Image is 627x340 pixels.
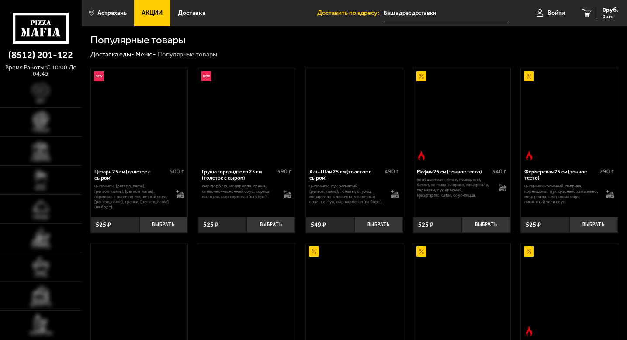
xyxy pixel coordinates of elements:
img: Акционный [416,71,426,81]
button: Выбрать [139,217,188,233]
a: Меню- [135,50,156,58]
div: Цезарь 25 см (толстое с сыром) [94,169,167,181]
button: Выбрать [354,217,403,233]
span: 290 г [599,168,614,175]
a: НовинкаЦезарь 25 см (толстое с сыром) [91,68,188,164]
span: 500 г [170,168,184,175]
button: Выбрать [569,217,618,233]
a: Аль-Шам 25 см (толстое с сыром) [306,68,403,164]
a: НовинкаГруша горгондзола 25 см (толстое с сыром) [198,68,295,164]
a: АкционныйОстрое блюдоWok Паназиатский M [521,243,618,339]
span: 340 г [492,168,506,175]
img: Новинка [201,71,211,81]
a: Чикен Барбекю 25 см (тонкое тесто) [91,243,188,339]
p: цыпленок копченый, паприка, корнишоны, лук красный, халапеньо, моцарелла, сметанный соус, пикантн... [524,184,599,205]
img: Акционный [524,246,534,256]
button: Выбрать [462,217,510,233]
img: Острое блюдо [524,326,534,336]
span: 490 г [385,168,399,175]
a: АкционныйОстрое блюдоМафия 25 см (тонкое тесто) [413,68,510,164]
img: Новинка [94,71,104,81]
img: Острое блюдо [416,151,426,160]
div: Мафия 25 см (тонкое тесто) [417,169,490,175]
span: 0 шт. [603,14,618,19]
a: АкционныйРимские каникулы [306,243,403,339]
p: колбаски охотничьи, пепперони, бекон, ветчина, паприка, моцарелла, пармезан, лук красный, [GEOGRA... [417,177,492,198]
span: 0 руб. [603,7,618,13]
img: Акционный [309,246,319,256]
span: Астрахань [97,10,127,16]
button: Выбрать [247,217,295,233]
span: Доставить по адресу: [317,10,384,16]
p: цыпленок, [PERSON_NAME], [PERSON_NAME], [PERSON_NAME], пармезан, сливочно-чесночный соус, [PERSON... [94,184,170,210]
p: цыпленок, лук репчатый, [PERSON_NAME], томаты, огурец, моцарелла, сливочно-чесночный соус, кетчуп... [309,184,385,205]
span: 525 ₽ [96,222,111,228]
a: Доставка еды- [90,50,134,58]
a: АкционныйГранд Фамилиа [413,243,510,339]
a: Четыре сезона 25 см (толстое с сыром) [198,243,295,339]
div: Груша горгондзола 25 см (толстое с сыром) [202,169,275,181]
input: Ваш адрес доставки [384,5,509,21]
img: Акционный [416,246,426,256]
div: Аль-Шам 25 см (толстое с сыром) [309,169,382,181]
span: Акции [142,10,163,16]
span: 390 г [277,168,291,175]
span: 525 ₽ [203,222,218,228]
span: Войти [547,10,565,16]
div: Фермерская 25 см (тонкое тесто) [524,169,597,181]
a: АкционныйОстрое блюдоФермерская 25 см (тонкое тесто) [521,68,618,164]
span: 525 ₽ [418,222,433,228]
span: 525 ₽ [526,222,541,228]
span: 549 ₽ [311,222,326,228]
p: сыр дорблю, моцарелла, груша, сливочно-чесночный соус, корица молотая, сыр пармезан (на борт). [202,184,277,199]
h1: Популярные товары [90,35,185,45]
span: Доставка [178,10,205,16]
div: Популярные товары [157,50,217,59]
img: Акционный [524,71,534,81]
img: Острое блюдо [524,151,534,160]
